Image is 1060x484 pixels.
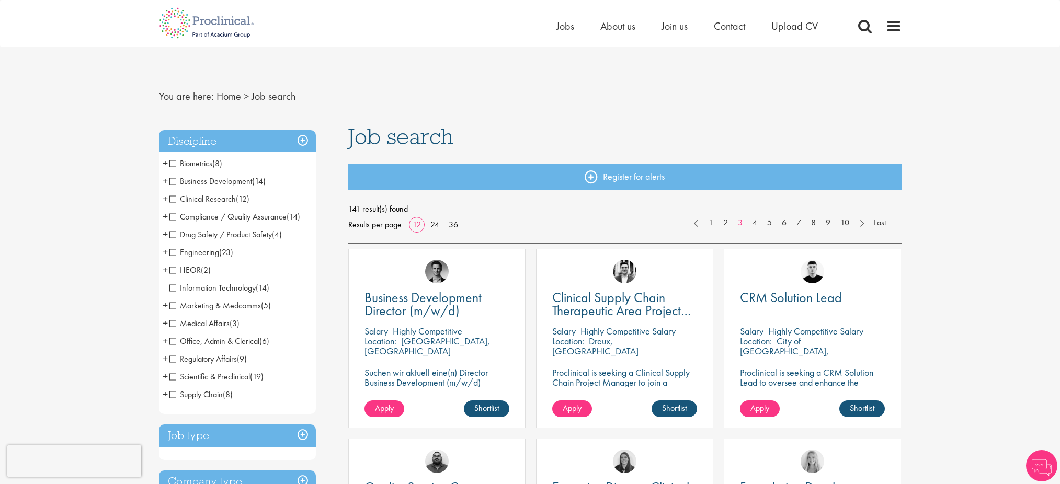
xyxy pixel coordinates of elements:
span: Apply [750,402,769,413]
span: + [163,315,168,331]
a: Apply [552,400,592,417]
span: Job search [348,122,453,151]
img: Ashley Bennett [425,450,449,473]
iframe: reCAPTCHA [7,445,141,477]
span: + [163,333,168,349]
a: Upload CV [771,19,818,33]
a: 12 [409,219,425,230]
img: Shannon Briggs [801,450,824,473]
span: Drug Safety / Product Safety [169,229,282,240]
span: CRM Solution Lead [740,289,842,306]
a: 5 [762,217,777,229]
a: Business Development Director (m/w/d) [364,291,509,317]
span: (8) [212,158,222,169]
a: 9 [820,217,836,229]
a: 4 [747,217,762,229]
a: 2 [718,217,733,229]
a: 10 [835,217,854,229]
a: Shortlist [839,400,885,417]
a: 1 [703,217,719,229]
a: 7 [791,217,806,229]
span: (14) [256,282,269,293]
p: Suchen wir aktuell eine(n) Director Business Development (m/w/d) Standort: [GEOGRAPHIC_DATA] | Mo... [364,367,509,407]
h3: Job type [159,424,316,447]
span: > [244,89,249,103]
span: 141 result(s) found [348,201,902,217]
span: (14) [287,211,300,222]
span: Clinical Research [169,193,249,204]
a: Contact [714,19,745,33]
span: HEOR [169,264,211,275]
span: Location: [552,335,584,347]
span: Join us [662,19,688,33]
span: Biometrics [169,158,212,169]
span: (19) [250,371,264,382]
span: Regulatory Affairs [169,353,247,364]
a: Apply [364,400,404,417]
span: Marketing & Medcomms [169,300,261,311]
span: (14) [252,176,266,187]
a: Shortlist [652,400,697,417]
a: 3 [733,217,748,229]
a: About us [600,19,635,33]
span: + [163,191,168,206]
span: Clinical Supply Chain Therapeutic Area Project Manager [552,289,691,332]
span: Medical Affairs [169,318,230,329]
span: Jobs [556,19,574,33]
p: Highly Competitive Salary [580,325,676,337]
p: Dreux, [GEOGRAPHIC_DATA] [552,335,639,357]
span: Office, Admin & Clerical [169,336,269,347]
p: Highly Competitive [393,325,462,337]
p: City of [GEOGRAPHIC_DATA], [GEOGRAPHIC_DATA] [740,335,829,367]
span: HEOR [169,264,201,275]
a: Patrick Melody [801,260,824,283]
span: Results per page [348,217,402,233]
span: Drug Safety / Product Safety [169,229,272,240]
span: + [163,262,168,278]
span: Salary [364,325,388,337]
a: CRM Solution Lead [740,291,885,304]
span: + [163,209,168,224]
span: (6) [259,336,269,347]
span: (4) [272,229,282,240]
span: Salary [552,325,576,337]
span: Supply Chain [169,389,233,400]
img: Edward Little [613,260,636,283]
a: 36 [445,219,462,230]
img: Chatbot [1026,450,1057,481]
span: (9) [237,353,247,364]
span: + [163,226,168,242]
span: Location: [364,335,396,347]
span: (2) [201,264,211,275]
span: + [163,297,168,313]
span: Engineering [169,247,233,258]
span: Scientific & Preclinical [169,371,264,382]
span: Marketing & Medcomms [169,300,271,311]
span: + [163,244,168,260]
span: Information Technology [169,282,256,293]
span: (3) [230,318,240,329]
a: Max Slevogt [425,260,449,283]
p: Proclinical is seeking a CRM Solution Lead to oversee and enhance the Salesforce platform for EME... [740,367,885,407]
a: Apply [740,400,780,417]
span: (5) [261,300,271,311]
a: 24 [427,219,443,230]
span: Job search [252,89,295,103]
span: You are here: [159,89,214,103]
div: Discipline [159,130,316,153]
p: [GEOGRAPHIC_DATA], [GEOGRAPHIC_DATA] [364,335,490,357]
a: Last [869,217,891,229]
span: Business Development Director (m/w/d) [364,289,482,319]
span: Scientific & Preclinical [169,371,250,382]
span: (23) [219,247,233,258]
a: breadcrumb link [216,89,241,103]
span: Salary [740,325,763,337]
a: Clinical Supply Chain Therapeutic Area Project Manager [552,291,697,317]
span: Business Development [169,176,266,187]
